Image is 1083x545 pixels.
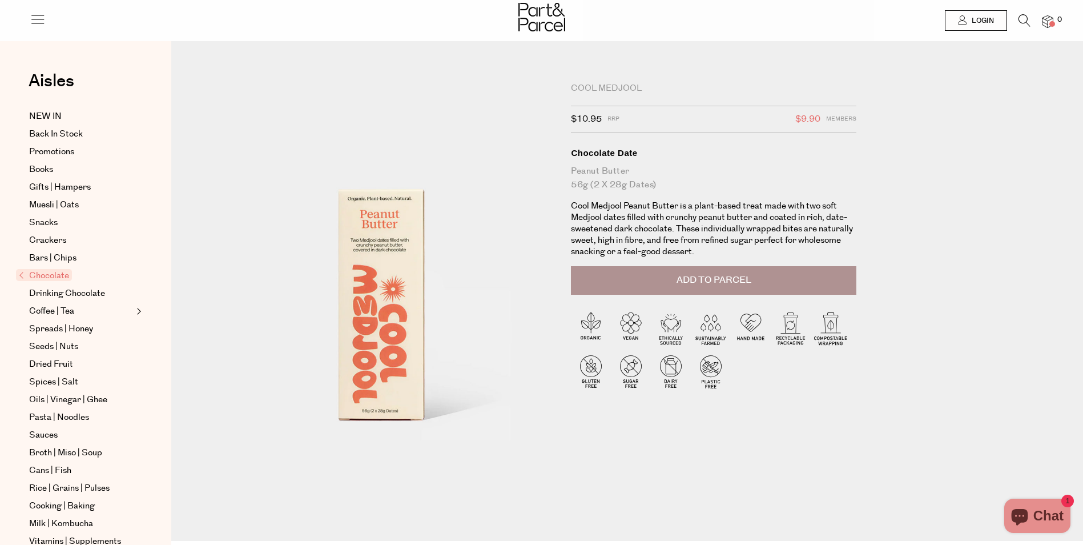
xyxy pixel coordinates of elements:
a: 0 [1042,15,1053,27]
img: P_P-ICONS-Live_Bec_V11_Handmade.svg [731,308,771,348]
img: P_P-ICONS-Live_Bec_V11_Ethically_Sourced.svg [651,308,691,348]
a: Seeds | Nuts [29,340,133,354]
a: Snacks [29,216,133,230]
span: Cans | Fish [29,464,71,478]
span: Crackers [29,234,66,247]
a: Pasta | Noodles [29,411,133,424]
span: $9.90 [795,112,820,127]
inbox-online-store-chat: Shopify online store chat [1001,499,1074,536]
img: P_P-ICONS-Live_Bec_V11_Sugar_Free.svg [611,351,651,391]
a: Back In Stock [29,127,133,141]
span: NEW IN [29,110,62,123]
span: Pasta | Noodles [29,411,89,424]
a: Coffee | Tea [29,304,133,318]
a: Crackers [29,234,133,247]
span: Login [969,16,994,26]
p: Cool Medjool Peanut Butter is a plant-based treat made with two soft Medjool dates filled with cr... [571,201,856,258]
a: Rice | Grains | Pulses [29,482,133,495]
span: Gifts | Hampers [29,181,91,194]
span: Promotions [29,145,74,159]
span: Sauces [29,428,58,442]
a: Aisles [29,73,74,101]
a: Oils | Vinegar | Ghee [29,393,133,407]
span: Snacks [29,216,58,230]
div: Cool Medjool [571,83,856,94]
span: Back In Stock [29,127,83,141]
img: P_P-ICONS-Live_Bec_V11_Organic.svg [571,308,611,348]
img: P_P-ICONS-Live_Bec_V11_Sustainable_Farmed.svg [691,308,731,348]
span: Spices | Salt [29,375,78,389]
span: Add to Parcel [677,274,751,287]
img: P_P-ICONS-Live_Bec_V11_Gluten_Free.svg [571,351,611,391]
span: 0 [1054,15,1065,25]
a: Spreads | Honey [29,322,133,336]
img: P_P-ICONS-Live_Bec_V11_Dairy_Free.svg [651,351,691,391]
a: Bars | Chips [29,251,133,265]
a: Spices | Salt [29,375,133,389]
div: Chocolate Date [571,147,856,159]
span: Milk | Kombucha [29,517,93,531]
img: P_P-ICONS-Live_Bec_V11_Recyclable_Packaging.svg [771,308,811,348]
span: Drinking Chocolate [29,287,105,300]
a: Drinking Chocolate [29,287,133,300]
span: Muesli | Oats [29,198,79,212]
a: Cans | Fish [29,464,133,478]
button: Add to Parcel [571,266,856,295]
a: Dried Fruit [29,358,133,371]
a: Promotions [29,145,133,159]
a: Sauces [29,428,133,442]
a: Cooking | Baking [29,499,133,513]
span: $10.95 [571,112,602,127]
span: Cooking | Baking [29,499,95,513]
span: Oils | Vinegar | Ghee [29,393,107,407]
span: RRP [607,112,619,127]
a: Books [29,163,133,177]
span: Aisles [29,69,74,94]
a: Broth | Miso | Soup [29,446,133,460]
span: Seeds | Nuts [29,340,78,354]
a: Muesli | Oats [29,198,133,212]
img: Chocolate Date [206,87,554,498]
span: Dried Fruit [29,358,73,371]
span: Broth | Miso | Soup [29,446,102,460]
a: Milk | Kombucha [29,517,133,531]
img: P_P-ICONS-Live_Bec_V11_Vegan.svg [611,308,651,348]
span: Chocolate [16,269,72,281]
span: Coffee | Tea [29,304,74,318]
span: Spreads | Honey [29,322,93,336]
div: Peanut Butter 56g (2 x 28g Dates) [571,165,856,192]
a: NEW IN [29,110,133,123]
a: Login [945,10,1007,31]
button: Expand/Collapse Coffee | Tea [134,304,142,318]
img: Part&Parcel [518,3,565,31]
span: Books [29,163,53,177]
span: Bars | Chips [29,251,77,265]
a: Gifts | Hampers [29,181,133,194]
span: Members [826,112,856,127]
a: Chocolate [19,269,133,283]
span: Rice | Grains | Pulses [29,482,110,495]
img: P_P-ICONS-Live_Bec_V11_Plastic_Free.svg [691,351,731,391]
img: P_P-ICONS-Live_Bec_V11_Compostable_Wrapping.svg [811,308,851,348]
